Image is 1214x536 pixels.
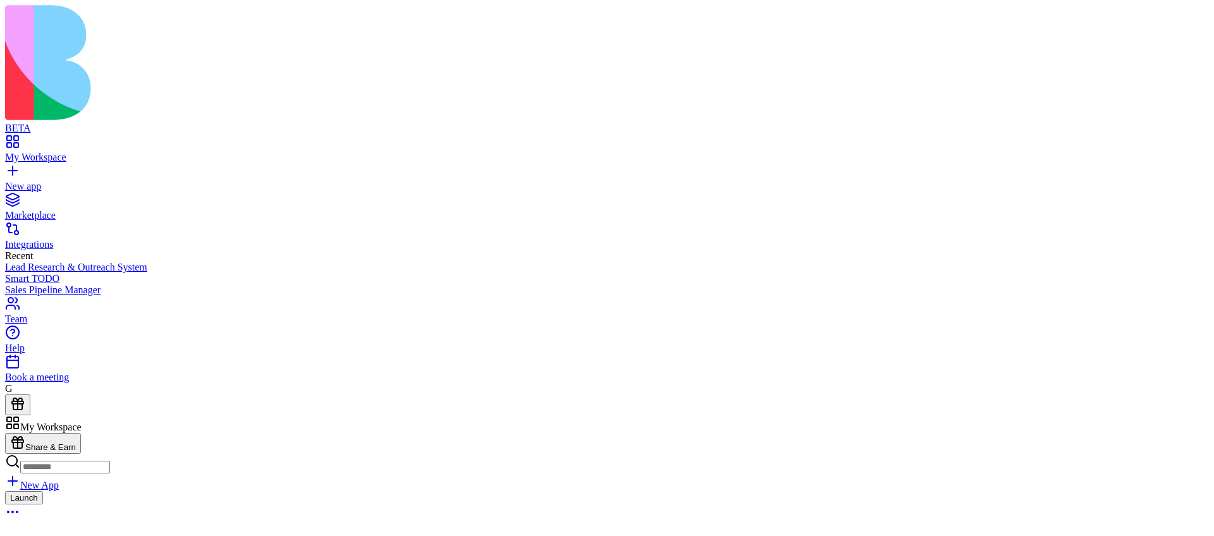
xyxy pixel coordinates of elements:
button: Share & Earn [5,433,81,454]
a: Team [5,302,1209,325]
a: Smart TODO [5,273,1209,284]
div: New app [5,181,1209,192]
div: Team [5,314,1209,325]
div: Book a meeting [5,372,1209,383]
span: G [5,383,13,394]
a: New app [5,169,1209,192]
a: Lead Research & Outreach System [5,262,1209,273]
a: Book a meeting [5,360,1209,383]
a: BETA [5,111,1209,134]
a: My Workspace [5,140,1209,163]
a: New App [5,480,59,490]
a: Integrations [5,228,1209,250]
div: BETA [5,123,1209,134]
a: Help [5,331,1209,354]
a: Sales Pipeline Manager [5,284,1209,296]
img: logo [5,5,513,120]
span: Share & Earn [25,442,76,452]
a: Marketplace [5,198,1209,221]
span: My Workspace [20,422,82,432]
span: Recent [5,250,33,261]
div: Marketplace [5,210,1209,221]
div: My Workspace [5,152,1209,163]
button: Launch [5,491,43,504]
div: Help [5,343,1209,354]
div: Integrations [5,239,1209,250]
